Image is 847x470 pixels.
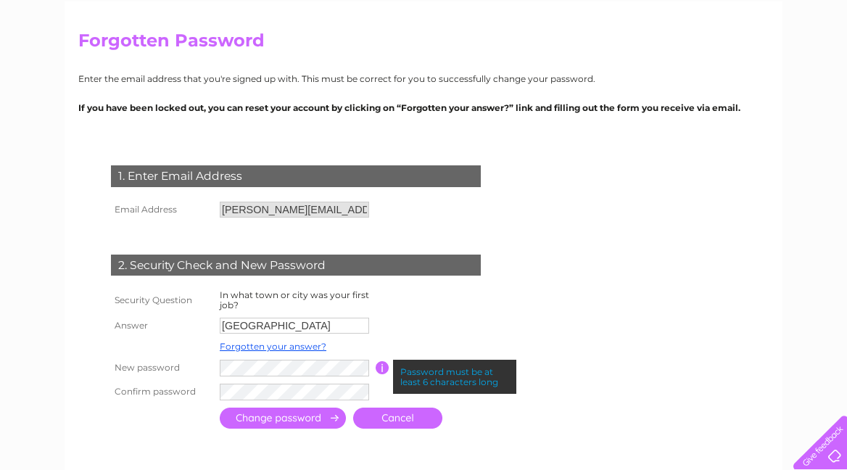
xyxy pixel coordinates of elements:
[78,30,769,58] h2: Forgotten Password
[220,408,346,429] input: Submit
[107,286,216,314] th: Security Question
[680,62,712,73] a: Energy
[220,289,369,310] label: In what town or city was your first job?
[376,361,389,374] input: Information
[803,62,838,73] a: Contact
[220,341,326,352] a: Forgotten your answer?
[773,62,794,73] a: Blog
[107,198,216,221] th: Email Address
[353,408,442,429] a: Cancel
[721,62,764,73] a: Telecoms
[111,165,481,187] div: 1. Enter Email Address
[30,38,104,82] img: logo.png
[78,72,769,86] p: Enter the email address that you're signed up with. This must be correct for you to successfully ...
[107,380,216,404] th: Confirm password
[644,62,672,73] a: Water
[107,314,216,337] th: Answer
[574,7,674,25] a: 0333 014 3131
[393,360,516,395] div: Password must be at least 6 characters long
[82,8,767,70] div: Clear Business is a trading name of Verastar Limited (registered in [GEOGRAPHIC_DATA] No. 3667643...
[78,101,769,115] p: If you have been locked out, you can reset your account by clicking on “Forgotten your answer?” l...
[111,255,481,276] div: 2. Security Check and New Password
[107,356,216,380] th: New password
